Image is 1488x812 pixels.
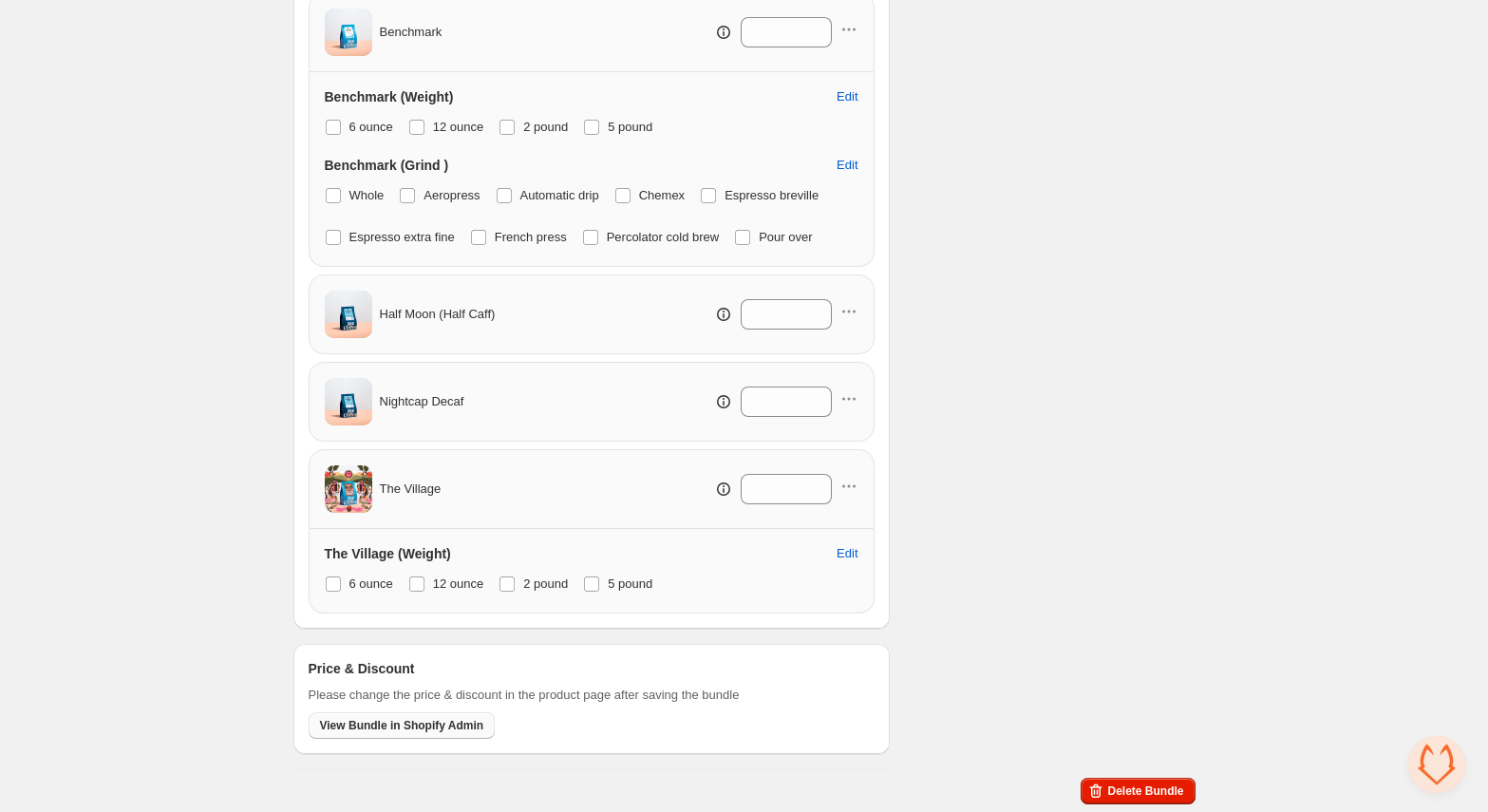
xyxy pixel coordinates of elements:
[380,392,464,411] span: Nightcap Decaf
[380,305,496,324] span: Half Moon (Half Caff)
[349,230,455,244] span: Espresso extra fine
[523,120,568,134] span: 2 pound
[349,576,393,591] span: 6 ounce
[309,659,415,678] h3: Price & Discount
[380,480,442,499] span: The Village
[1408,736,1465,793] a: Open chat
[837,89,857,104] span: Edit
[433,120,484,134] span: 12 ounce
[424,188,480,202] span: Aeropress
[495,230,567,244] span: French press
[325,156,449,175] h3: Benchmark (Grind )
[825,150,869,180] button: Edit
[380,23,443,42] span: Benchmark
[1081,778,1195,804] button: Delete Bundle
[725,188,819,202] span: Espresso breville
[325,291,372,338] img: Half Moon (Half Caff)
[825,82,869,112] button: Edit
[325,9,372,56] img: Benchmark
[639,188,685,202] span: Chemex
[520,188,599,202] span: Automatic drip
[325,87,454,106] h3: Benchmark (Weight)
[1107,784,1183,799] span: Delete Bundle
[325,544,451,563] h3: The Village (Weight)
[349,120,393,134] span: 6 ounce
[325,378,372,425] img: Nightcap Decaf
[837,158,857,173] span: Edit
[608,576,652,591] span: 5 pound
[309,712,496,739] button: View Bundle in Shopify Admin
[325,465,372,513] img: The Village
[320,718,484,733] span: View Bundle in Shopify Admin
[759,230,812,244] span: Pour over
[607,230,720,244] span: Percolator cold brew
[837,546,857,561] span: Edit
[523,576,568,591] span: 2 pound
[349,188,385,202] span: Whole
[825,538,869,569] button: Edit
[608,120,652,134] span: 5 pound
[309,686,740,705] span: Please change the price & discount in the product page after saving the bundle
[433,576,484,591] span: 12 ounce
